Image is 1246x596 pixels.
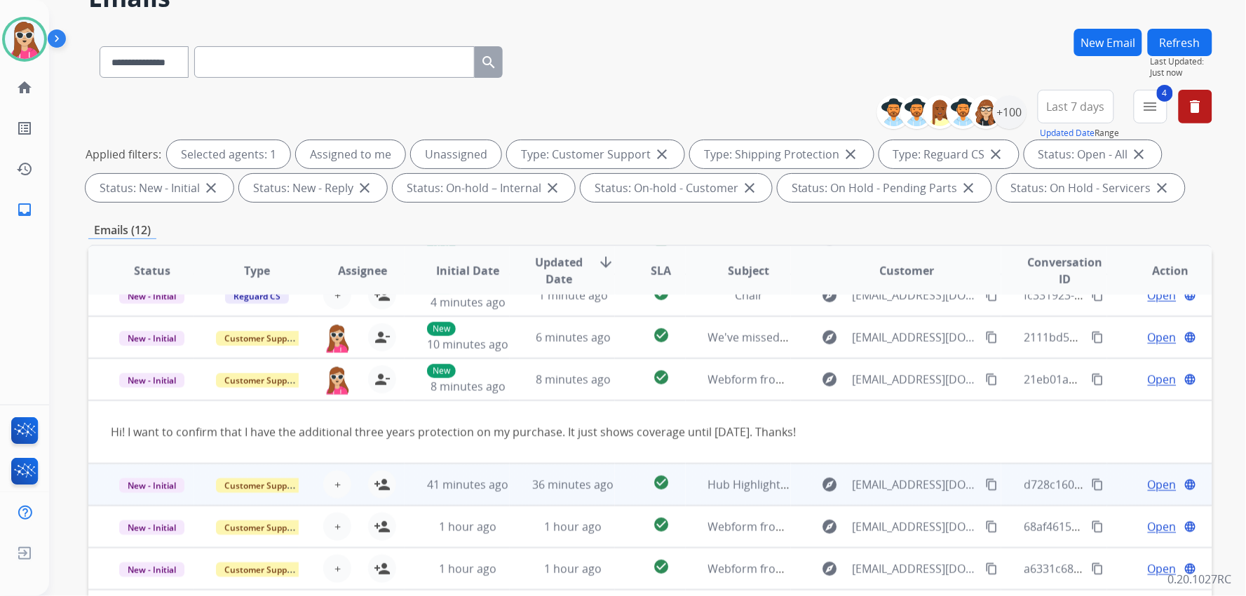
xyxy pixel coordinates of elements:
span: Last 7 days [1047,104,1105,109]
span: 2111bd51-270d-455d-b6a5-ead2e69c4ba8 [1024,330,1244,345]
p: 0.20.1027RC [1168,571,1232,588]
button: New Email [1074,29,1142,56]
span: New - Initial [119,331,184,346]
span: New - Initial [119,373,184,388]
mat-icon: content_copy [1092,562,1104,575]
div: Assigned to me [296,140,405,168]
span: New - Initial [119,478,184,493]
span: [EMAIL_ADDRESS][DOMAIN_NAME] [853,287,979,304]
span: Initial Date [436,262,499,279]
span: 1 hour ago [545,561,602,576]
mat-icon: history [16,161,33,177]
button: + [323,470,351,499]
span: 8 minutes ago [431,379,506,394]
span: We've missed you. [708,330,806,345]
mat-icon: close [356,180,373,196]
span: 1 hour ago [545,519,602,534]
mat-icon: inbox [16,201,33,218]
span: Customer Support [216,520,307,535]
span: Status [134,262,170,279]
span: 6 minutes ago [536,330,611,345]
span: Type [244,262,270,279]
span: Range [1041,127,1120,139]
span: + [334,287,341,304]
mat-icon: content_copy [1092,478,1104,491]
div: Status: On Hold - Pending Parts [778,174,991,202]
mat-icon: close [741,180,758,196]
span: Open [1148,560,1177,577]
span: Webform from [EMAIL_ADDRESS][DOMAIN_NAME] on [DATE] [708,372,1026,387]
mat-icon: content_copy [1092,289,1104,302]
span: Open [1148,476,1177,493]
mat-icon: content_copy [986,289,998,302]
span: [EMAIL_ADDRESS][DOMAIN_NAME] [853,518,979,535]
span: 41 minutes ago [427,477,508,492]
span: Last Updated: [1151,56,1212,67]
mat-icon: close [961,180,977,196]
span: d728c160-ee61-4bd5-811d-39efc0690b56 [1024,477,1239,492]
span: Just now [1151,67,1212,79]
div: Status: On-hold – Internal [393,174,575,202]
mat-icon: content_copy [986,373,998,386]
span: 21eb01a0-cac9-4c89-90f2-9d6518604760 [1024,372,1236,387]
mat-icon: language [1184,331,1197,344]
mat-icon: person_add [374,476,391,493]
span: 4 [1157,85,1173,102]
mat-icon: menu [1142,98,1159,115]
span: [EMAIL_ADDRESS][DOMAIN_NAME] [853,476,979,493]
mat-icon: check_circle [653,558,670,575]
span: New - Initial [119,520,184,535]
span: Webform from [EMAIL_ADDRESS][DOMAIN_NAME] on [DATE] [708,561,1026,576]
span: Chair [735,287,763,303]
mat-icon: close [1154,180,1171,196]
mat-icon: content_copy [1092,520,1104,533]
span: + [334,476,341,493]
mat-icon: person_add [374,518,391,535]
mat-icon: content_copy [986,562,998,575]
mat-icon: content_copy [1092,331,1104,344]
mat-icon: check_circle [653,516,670,533]
span: Conversation ID [1024,254,1106,287]
button: Refresh [1148,29,1212,56]
span: Reguard CS [225,289,289,304]
span: Webform from [EMAIL_ADDRESS][DOMAIN_NAME] on [DATE] [708,519,1026,534]
mat-icon: explore [822,371,839,388]
span: 36 minutes ago [533,477,614,492]
button: + [323,555,351,583]
span: Customer Support [216,331,307,346]
mat-icon: language [1184,373,1197,386]
p: New [427,364,456,378]
mat-icon: check_circle [653,369,670,386]
span: Assignee [338,262,387,279]
mat-icon: content_copy [986,331,998,344]
mat-icon: person_add [374,560,391,577]
mat-icon: language [1184,289,1197,302]
mat-icon: person_add [374,287,391,304]
div: Status: On Hold - Servicers [997,174,1185,202]
mat-icon: close [203,180,219,196]
mat-icon: close [544,180,561,196]
span: 1 minute ago [539,287,608,303]
mat-icon: explore [822,329,839,346]
mat-icon: language [1184,478,1197,491]
span: Open [1148,518,1177,535]
mat-icon: person_remove [374,371,391,388]
span: + [334,518,341,535]
span: 4 minutes ago [431,294,506,310]
mat-icon: list_alt [16,120,33,137]
span: Subject [729,262,770,279]
button: 4 [1134,90,1167,123]
mat-icon: content_copy [986,520,998,533]
div: Unassigned [411,140,501,168]
div: Hi! I want to confirm that I have the additional three years protection on my purchase. It just s... [111,424,979,440]
mat-icon: delete [1187,98,1204,115]
span: Customer Support [216,478,307,493]
span: Customer Support [216,373,307,388]
p: New [427,322,456,336]
button: Updated Date [1041,128,1095,139]
span: Open [1148,287,1177,304]
div: Type: Customer Support [507,140,684,168]
div: +100 [993,95,1027,129]
span: 1 hour ago [439,519,496,534]
button: + [323,513,351,541]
